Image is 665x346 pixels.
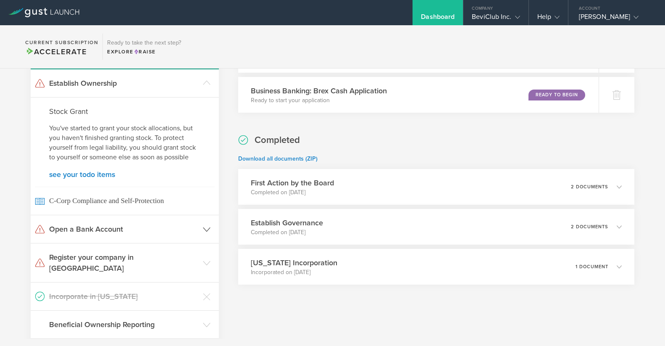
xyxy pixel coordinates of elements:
[49,124,200,162] p: You've started to grant your stock allocations, but you haven't finished granting stock. To prote...
[251,268,337,277] p: Incorporated on [DATE]
[49,224,199,235] h3: Open a Bank Account
[49,319,199,330] h3: Beneficial Ownership Reporting
[25,40,98,45] h2: Current Subscription
[49,78,199,89] h3: Establish Ownership
[421,13,455,25] div: Dashboard
[25,47,87,56] span: Accelerate
[528,90,585,100] div: Ready to Begin
[49,252,199,274] h3: Register your company in [GEOGRAPHIC_DATA]
[251,177,334,188] h3: First Action by the Board
[103,34,185,60] div: Ready to take the next step?ExploreRaise
[571,185,608,189] p: 2 documents
[472,13,520,25] div: BeviClub Inc.
[35,187,215,215] span: C-Corp Compliance and Self-Protection
[251,217,323,228] h3: Establish Governance
[238,155,318,162] a: Download all documents (ZIP)
[49,106,200,117] h4: Stock Grant
[107,40,181,46] h3: Ready to take the next step?
[255,134,300,146] h2: Completed
[238,77,599,113] div: Business Banking: Brex Cash ApplicationReady to start your applicationReady to Begin
[537,13,560,25] div: Help
[107,48,181,55] div: Explore
[49,171,200,178] a: see your todo items
[31,187,219,215] a: C-Corp Compliance and Self-Protection
[251,85,387,96] h3: Business Banking: Brex Cash Application
[251,228,323,237] p: Completed on [DATE]
[134,49,156,55] span: Raise
[579,13,650,25] div: [PERSON_NAME]
[251,96,387,105] p: Ready to start your application
[49,291,199,302] h3: Incorporate in [US_STATE]
[251,188,334,197] p: Completed on [DATE]
[576,264,608,269] p: 1 document
[251,257,337,268] h3: [US_STATE] Incorporation
[571,225,608,229] p: 2 documents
